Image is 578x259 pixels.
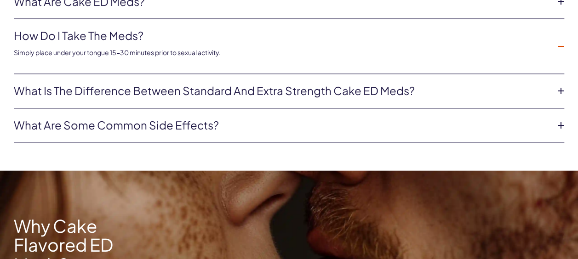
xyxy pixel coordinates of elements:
a: What is the difference between Standard and Extra Strength Cake ED meds? [14,83,549,99]
a: How do I take the meds? [14,28,549,44]
p: Simply place under your tongue 15-30 minutes prior to sexual activity. [14,48,549,57]
a: What are some common side effects? [14,118,549,133]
